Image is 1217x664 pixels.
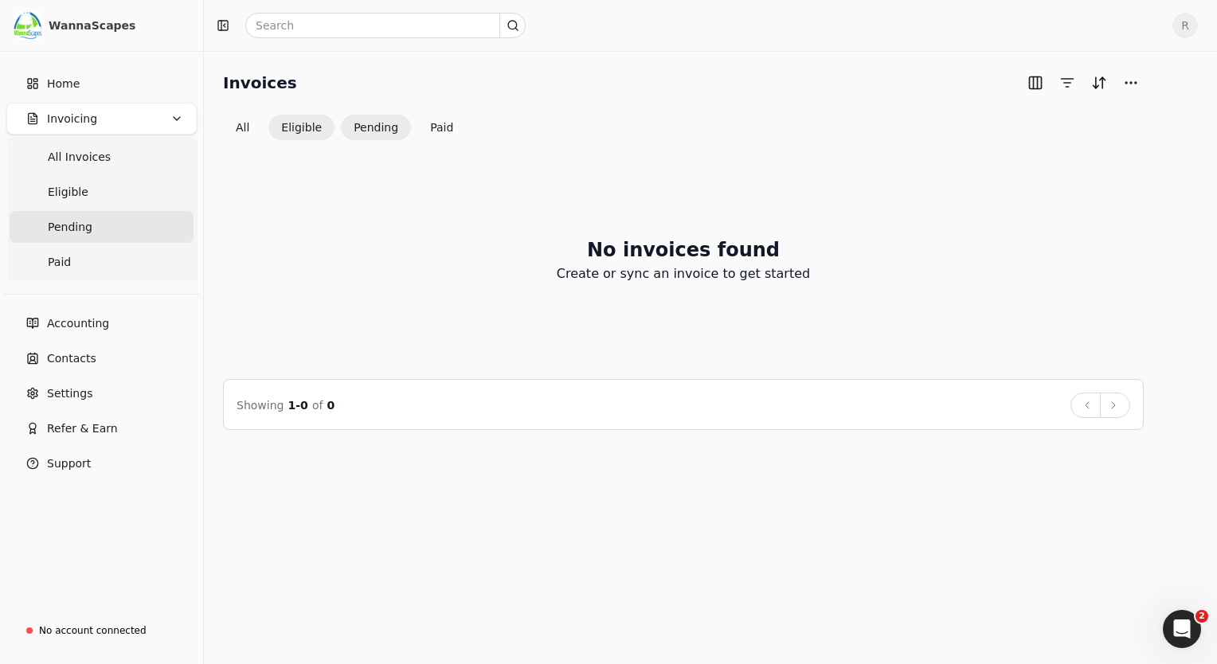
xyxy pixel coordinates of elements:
[10,176,194,208] a: Eligible
[223,70,297,96] h2: Invoices
[47,111,97,127] span: Invoicing
[47,385,92,402] span: Settings
[341,115,411,140] button: Pending
[48,254,71,271] span: Paid
[49,18,190,33] div: WannaScapes
[1086,70,1112,96] button: Sort
[47,420,118,437] span: Refer & Earn
[223,115,466,140] div: Invoice filter options
[6,68,197,100] a: Home
[6,616,197,645] a: No account connected
[6,103,197,135] button: Invoicing
[47,455,91,472] span: Support
[237,399,284,412] span: Showing
[39,623,147,638] div: No account connected
[10,246,194,278] a: Paid
[1163,610,1201,648] iframe: Intercom live chat
[1195,610,1208,623] span: 2
[14,11,42,40] img: c78f061d-795f-4796-8eaa-878e83f7b9c5.png
[1118,70,1144,96] button: More
[48,184,88,201] span: Eligible
[47,350,96,367] span: Contacts
[557,264,810,283] p: Create or sync an invoice to get started
[268,115,335,140] button: Eligible
[6,412,197,444] button: Refer & Earn
[47,76,80,92] span: Home
[312,399,323,412] span: of
[10,211,194,243] a: Pending
[6,307,197,339] a: Accounting
[288,399,308,412] span: 1 - 0
[223,115,262,140] button: All
[587,236,780,264] h2: No invoices found
[48,219,92,236] span: Pending
[47,315,109,332] span: Accounting
[10,141,194,173] a: All Invoices
[245,13,526,38] input: Search
[6,342,197,374] a: Contacts
[6,377,197,409] a: Settings
[6,447,197,479] button: Support
[1172,13,1198,38] button: R
[417,115,466,140] button: Paid
[327,399,335,412] span: 0
[48,149,111,166] span: All Invoices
